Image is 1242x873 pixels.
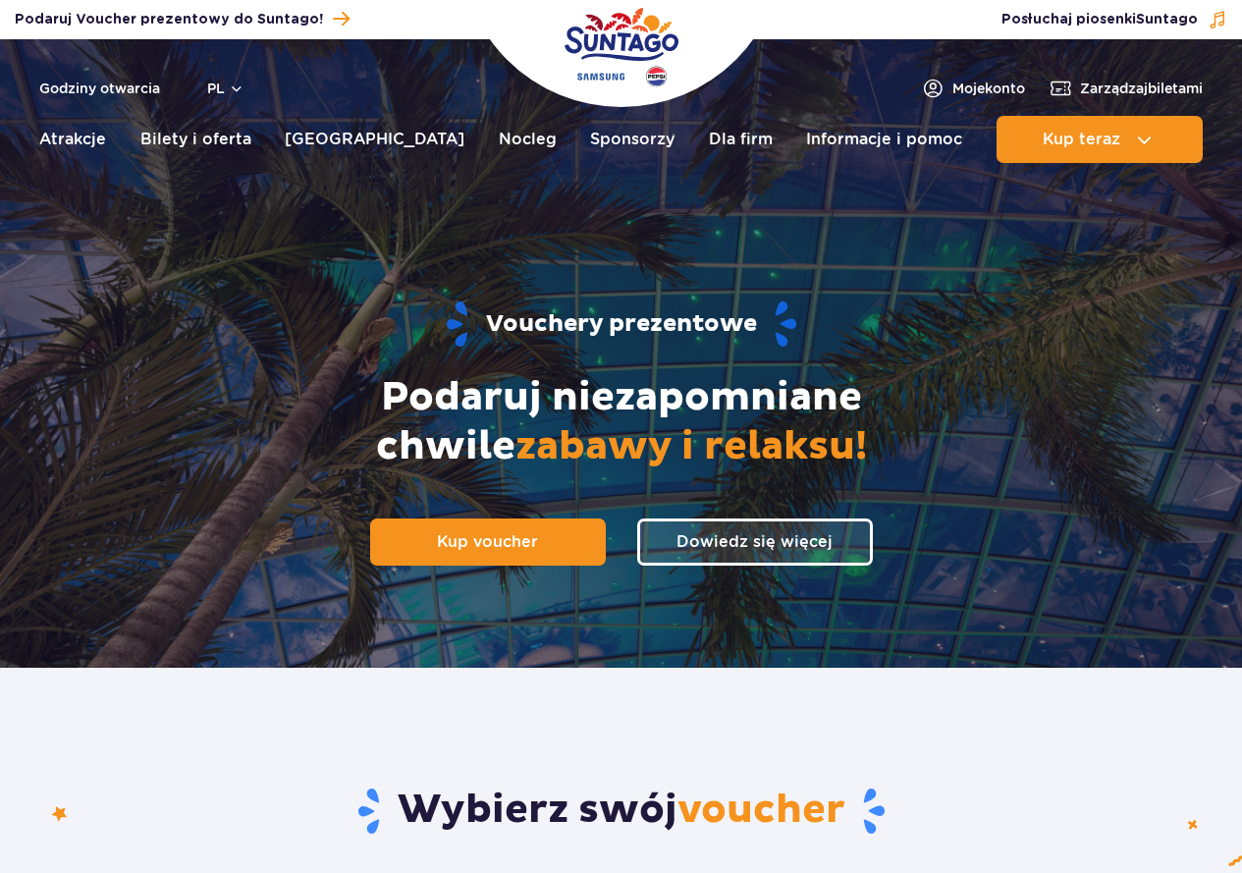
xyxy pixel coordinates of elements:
a: Dowiedz się więcej [637,518,873,566]
a: Zarządzajbiletami [1049,77,1203,100]
button: Kup teraz [997,116,1203,163]
h2: Wybierz swój [46,786,1196,837]
span: Podaruj Voucher prezentowy do Suntago! [15,10,323,29]
span: Moje konto [952,79,1025,98]
span: Dowiedz się więcej [676,532,833,551]
a: [GEOGRAPHIC_DATA] [285,116,464,163]
span: Posłuchaj piosenki [1001,10,1198,29]
a: Nocleg [499,116,557,163]
a: Mojekonto [921,77,1025,100]
span: Suntago [1136,13,1198,27]
a: Bilety i oferta [140,116,251,163]
button: pl [207,79,244,98]
span: Kup teraz [1043,131,1120,148]
span: Zarządzaj biletami [1080,79,1203,98]
span: Kup voucher [437,532,538,551]
h2: Podaruj niezapomniane chwile [278,373,965,471]
span: zabawy i relaksu! [515,422,867,471]
a: Dla firm [709,116,773,163]
button: Posłuchaj piosenkiSuntago [1001,10,1227,29]
span: voucher [677,786,845,835]
a: Atrakcje [39,116,106,163]
a: Podaruj Voucher prezentowy do Suntago! [15,6,350,32]
a: Godziny otwarcia [39,79,160,98]
h1: Vouchery prezentowe [15,300,1227,350]
a: Informacje i pomoc [806,116,962,163]
a: Sponsorzy [590,116,675,163]
a: Kup voucher [370,518,606,566]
